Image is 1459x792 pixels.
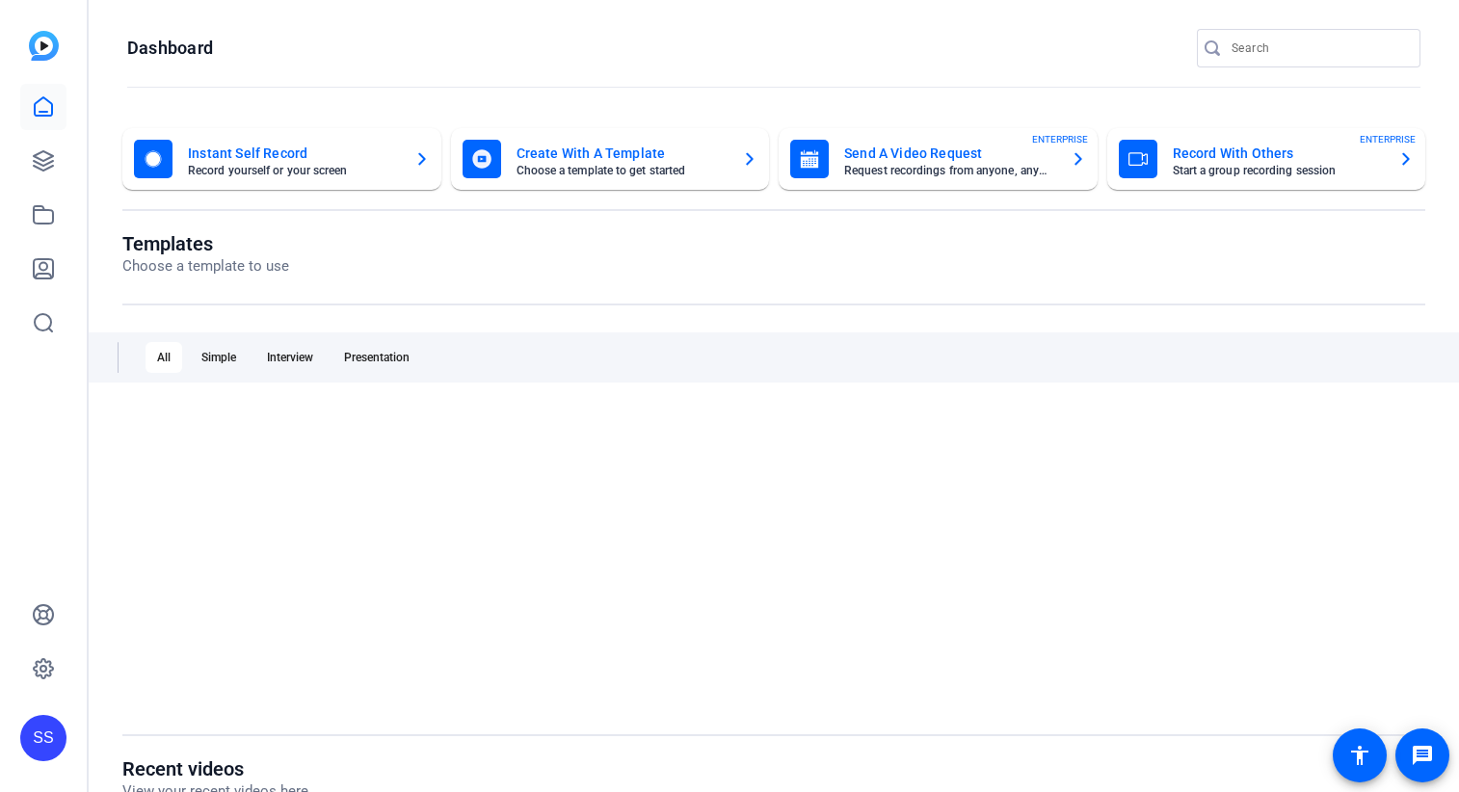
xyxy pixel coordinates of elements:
h1: Dashboard [127,37,213,60]
mat-card-title: Send A Video Request [844,142,1055,165]
button: Instant Self RecordRecord yourself or your screen [122,128,441,190]
mat-card-subtitle: Record yourself or your screen [188,165,399,176]
mat-card-title: Create With A Template [517,142,728,165]
div: Presentation [332,342,421,373]
span: ENTERPRISE [1360,132,1416,146]
button: Record With OthersStart a group recording sessionENTERPRISE [1107,128,1426,190]
p: Choose a template to use [122,255,289,277]
img: blue-gradient.svg [29,31,59,61]
mat-card-title: Record With Others [1173,142,1384,165]
input: Search [1232,37,1405,60]
h1: Recent videos [122,757,308,780]
mat-icon: accessibility [1348,744,1371,767]
div: SS [20,715,66,761]
button: Create With A TemplateChoose a template to get started [451,128,770,190]
mat-card-subtitle: Choose a template to get started [517,165,728,176]
div: All [146,342,182,373]
div: Interview [255,342,325,373]
h1: Templates [122,232,289,255]
span: ENTERPRISE [1032,132,1088,146]
div: Simple [190,342,248,373]
button: Send A Video RequestRequest recordings from anyone, anywhereENTERPRISE [779,128,1098,190]
mat-card-title: Instant Self Record [188,142,399,165]
mat-card-subtitle: Start a group recording session [1173,165,1384,176]
mat-icon: message [1411,744,1434,767]
mat-card-subtitle: Request recordings from anyone, anywhere [844,165,1055,176]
